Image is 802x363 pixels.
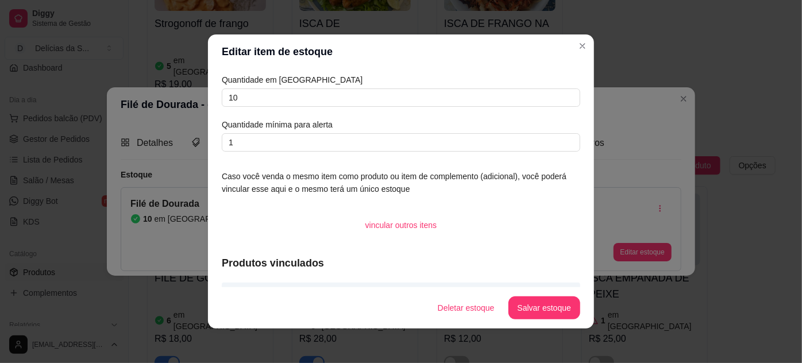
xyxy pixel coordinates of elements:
article: Produtos vinculados [222,255,580,271]
button: Deletar estoque [429,296,504,319]
header: Editar item de estoque [208,34,594,69]
button: Salvar estoque [508,296,580,319]
article: Quantidade em [GEOGRAPHIC_DATA] [222,74,580,86]
article: Caso você venda o mesmo item como produto ou item de complemento (adicional), você poderá vincula... [222,170,580,195]
button: Close [573,37,592,55]
button: vincular outros itens [356,214,446,237]
article: Quantidade mínima para alerta [222,118,580,131]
